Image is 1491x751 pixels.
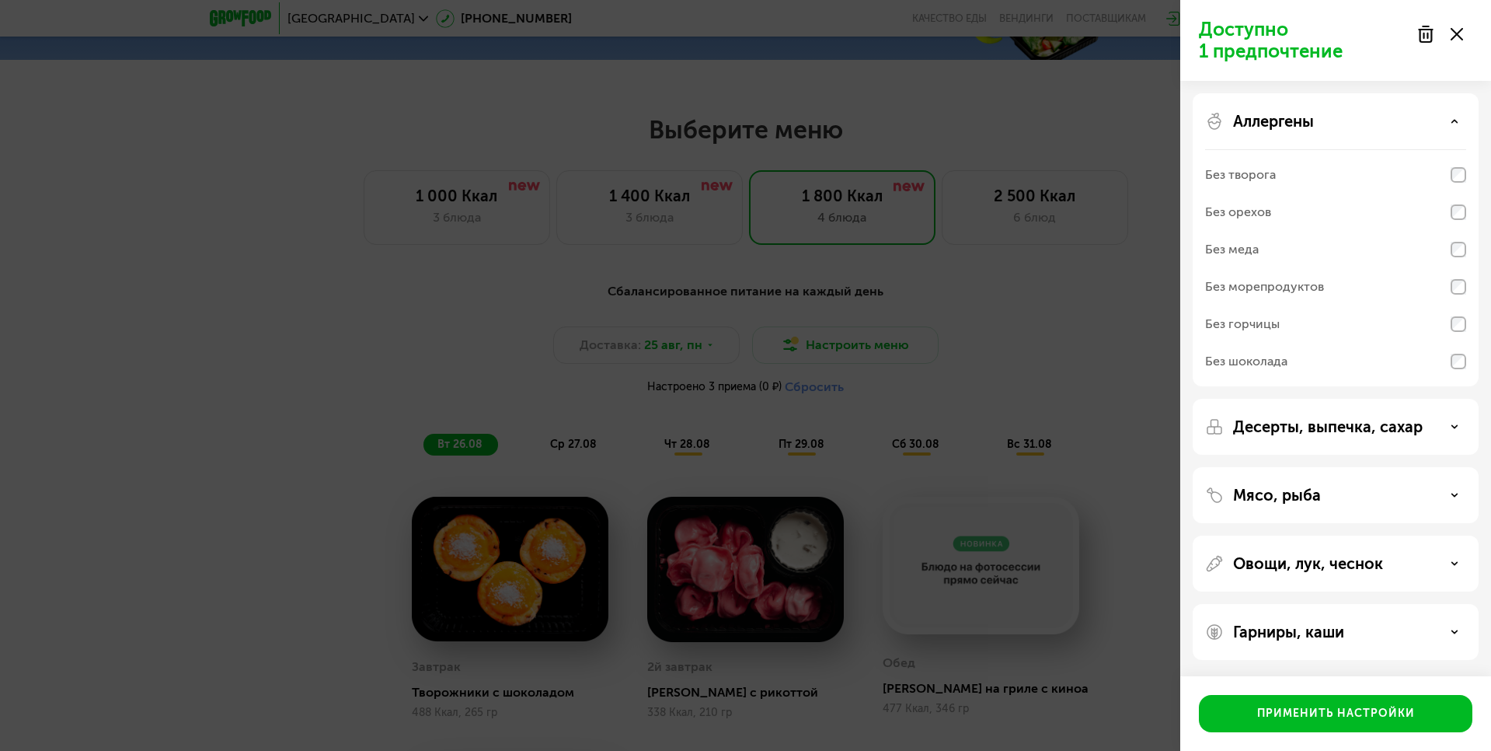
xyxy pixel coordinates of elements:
[1233,112,1314,131] p: Аллергены
[1199,19,1407,62] p: Доступно 1 предпочтение
[1233,554,1383,573] p: Овощи, лук, чеснок
[1205,203,1271,222] div: Без орехов
[1205,166,1276,184] div: Без творога
[1233,486,1321,505] p: Мясо, рыба
[1205,315,1280,334] div: Без горчицы
[1257,706,1415,721] div: Применить настройки
[1205,240,1259,259] div: Без меда
[1233,417,1423,436] p: Десерты, выпечка, сахар
[1205,352,1287,371] div: Без шоколада
[1233,623,1344,641] p: Гарниры, каши
[1199,695,1472,732] button: Применить настройки
[1205,278,1324,296] div: Без морепродуктов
